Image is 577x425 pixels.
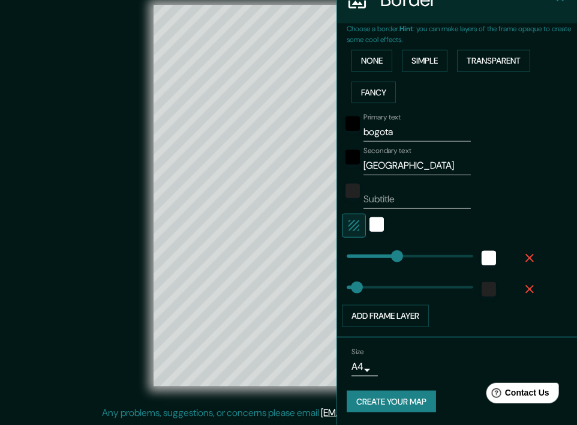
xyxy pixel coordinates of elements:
[457,50,530,72] button: Transparent
[482,251,496,265] button: white
[399,24,413,34] b: Hint
[351,82,396,104] button: Fancy
[345,184,360,198] button: color-222222
[342,305,429,327] button: Add frame layer
[102,406,471,420] p: Any problems, suggestions, or concerns please email .
[363,112,401,122] label: Primary text
[347,23,577,45] p: Choose a border. : you can make layers of the frame opaque to create some cool effects.
[345,150,360,164] button: black
[345,116,360,131] button: black
[351,50,392,72] button: None
[482,282,496,297] button: color-222222
[351,357,378,376] div: A4
[470,378,564,412] iframe: Help widget launcher
[347,391,436,413] button: Create your map
[363,146,411,156] label: Secondary text
[321,406,469,419] a: [EMAIL_ADDRESS][DOMAIN_NAME]
[402,50,447,72] button: Simple
[369,217,384,232] button: white
[351,346,364,357] label: Size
